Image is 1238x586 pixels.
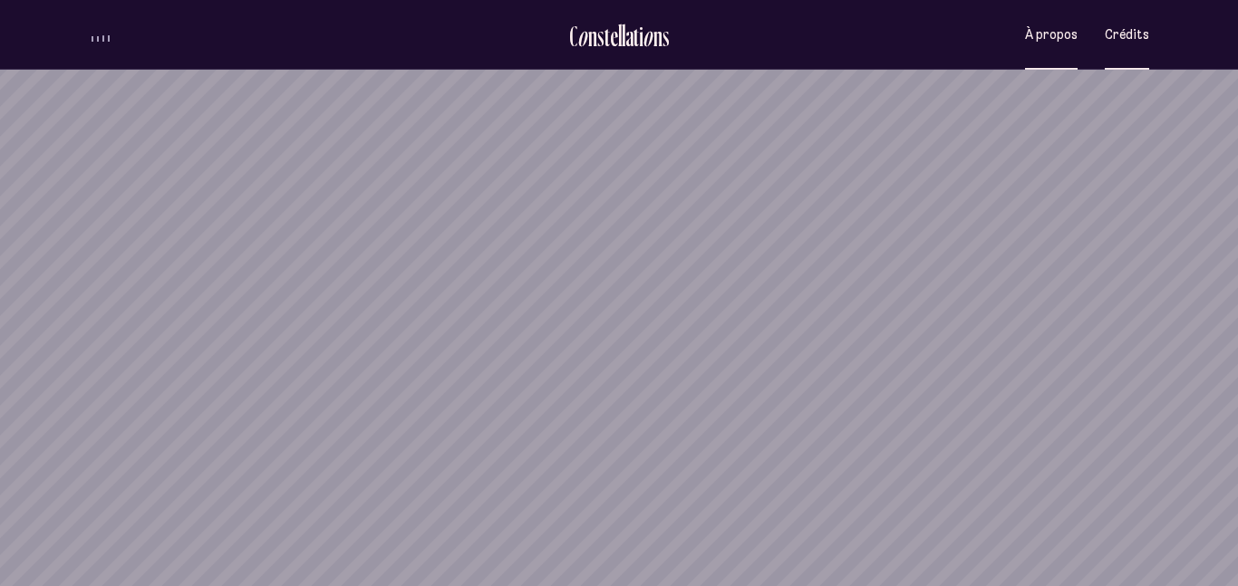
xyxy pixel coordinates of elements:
[653,21,663,51] div: n
[1105,27,1149,43] span: Crédits
[577,21,588,51] div: o
[597,21,604,51] div: s
[663,21,670,51] div: s
[622,21,625,51] div: l
[604,21,610,51] div: t
[625,21,634,51] div: a
[1025,27,1078,43] span: À propos
[588,21,597,51] div: n
[1105,14,1149,56] button: Crédits
[569,21,577,51] div: C
[643,21,653,51] div: o
[89,25,112,44] button: volume audio
[1025,14,1078,56] button: À propos
[639,21,643,51] div: i
[634,21,639,51] div: t
[610,21,618,51] div: e
[618,21,622,51] div: l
